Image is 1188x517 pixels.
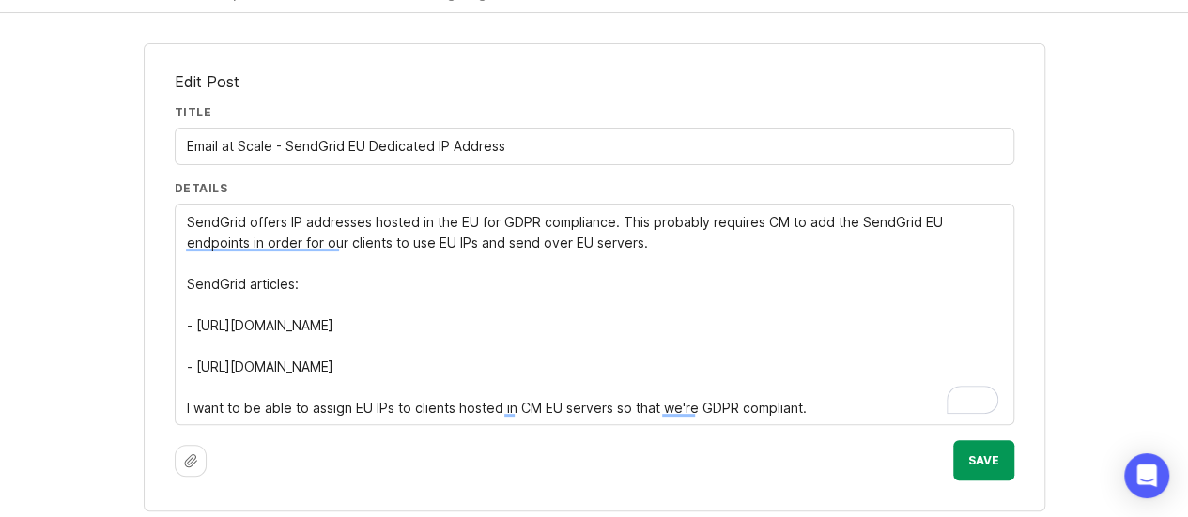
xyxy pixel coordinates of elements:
[1124,453,1169,498] div: Open Intercom Messenger
[187,136,1002,157] input: Short, descriptive title
[187,212,1002,418] textarea: To enrich screen reader interactions, please activate Accessibility in Grammarly extension settings
[175,180,1014,196] label: Details
[175,74,1014,89] h1: Edit Post
[953,440,1014,480] button: Save
[175,104,1014,120] label: Title
[968,453,999,467] span: Save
